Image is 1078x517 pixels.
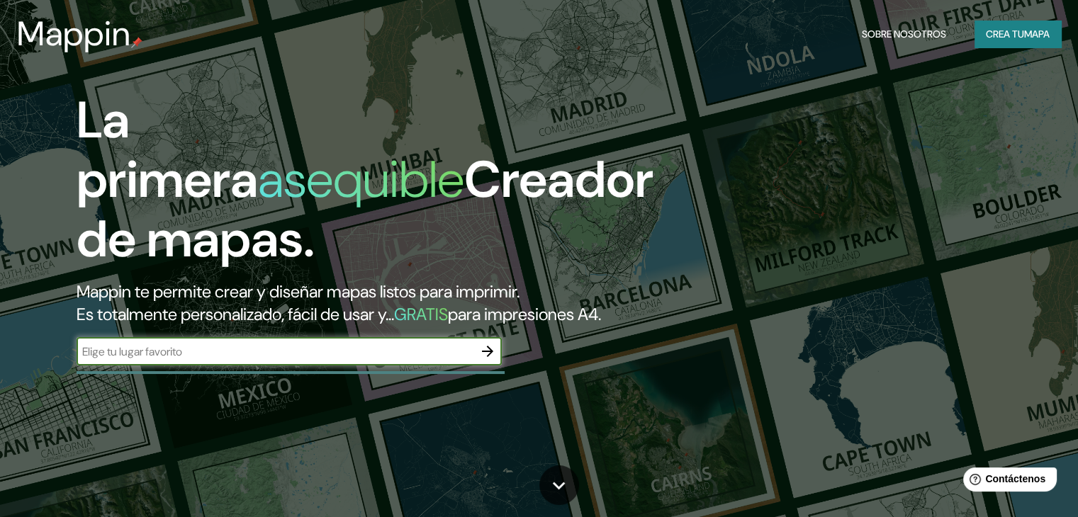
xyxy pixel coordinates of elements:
font: La primera [77,87,258,212]
iframe: Lanzador de widgets de ayuda [952,462,1062,501]
font: Mappin [17,11,131,56]
font: GRATIS [394,303,448,325]
button: Sobre nosotros [856,21,952,47]
font: Mappin te permite crear y diseñar mapas listos para imprimir. [77,280,520,302]
img: pin de mapeo [131,37,142,48]
font: asequible [258,147,464,212]
font: Sobre nosotros [862,28,946,40]
font: mapa [1024,28,1050,40]
input: Elige tu lugar favorito [77,343,473,360]
font: para impresiones A4. [448,303,601,325]
font: Creador de mapas. [77,147,653,272]
button: Crea tumapa [975,21,1061,47]
font: Crea tu [986,28,1024,40]
font: Es totalmente personalizado, fácil de usar y... [77,303,394,325]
